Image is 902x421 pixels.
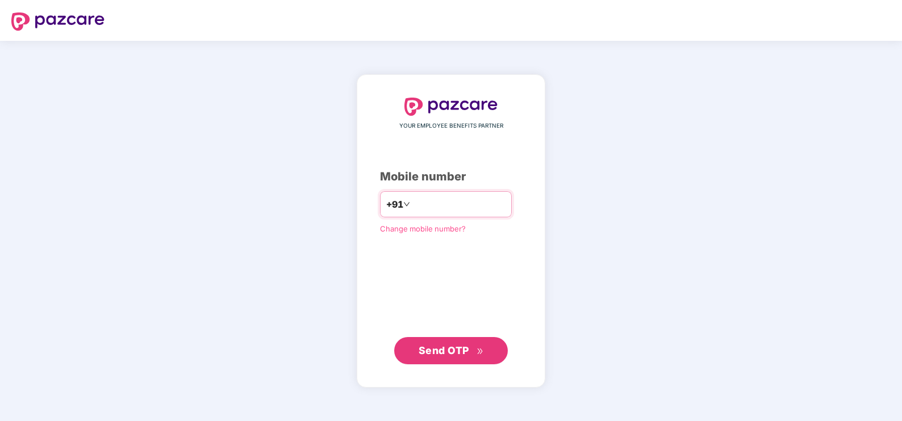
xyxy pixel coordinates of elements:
[404,98,498,116] img: logo
[11,12,105,31] img: logo
[403,201,410,208] span: down
[394,337,508,364] button: Send OTPdouble-right
[380,224,466,233] a: Change mobile number?
[477,348,484,355] span: double-right
[419,344,469,356] span: Send OTP
[386,197,403,212] span: +91
[399,121,503,130] span: YOUR EMPLOYEE BENEFITS PARTNER
[380,168,522,186] div: Mobile number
